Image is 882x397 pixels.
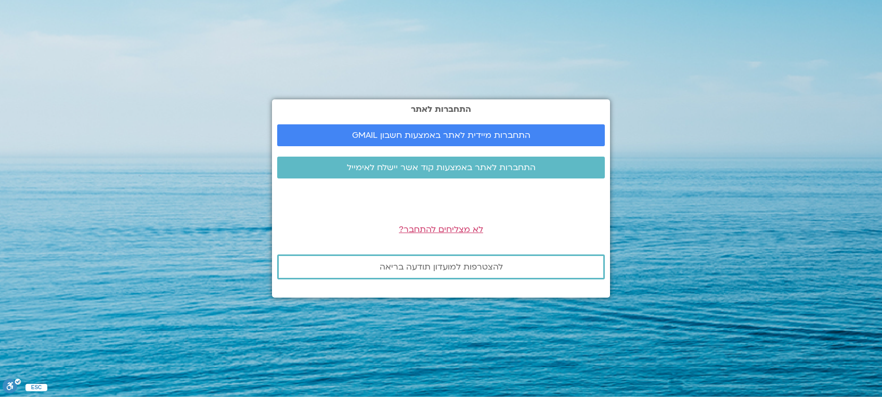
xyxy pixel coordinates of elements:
a: התחברות לאתר באמצעות קוד אשר יישלח לאימייל [277,157,605,178]
h2: התחברות לאתר [277,105,605,114]
span: להצטרפות למועדון תודעה בריאה [380,262,503,272]
a: לא מצליחים להתחבר? [399,224,483,235]
span: התחברות מיידית לאתר באמצעות חשבון GMAIL [352,131,530,140]
a: להצטרפות למועדון תודעה בריאה [277,254,605,279]
a: התחברות מיידית לאתר באמצעות חשבון GMAIL [277,124,605,146]
span: התחברות לאתר באמצעות קוד אשר יישלח לאימייל [347,163,536,172]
